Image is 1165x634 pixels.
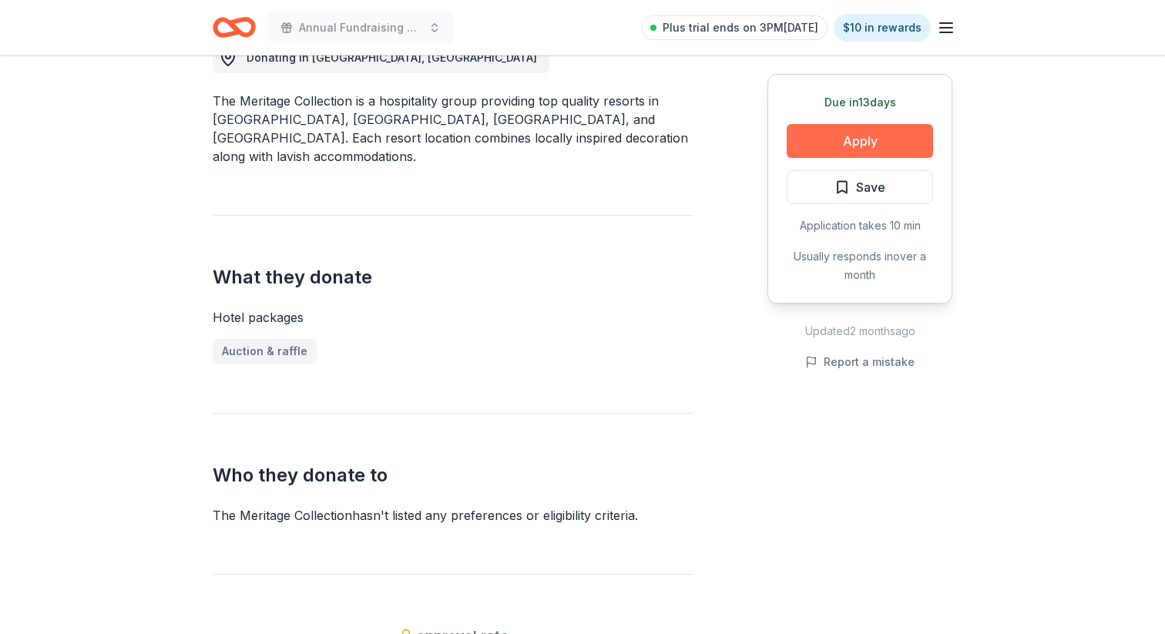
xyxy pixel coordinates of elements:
div: Usually responds in over a month [787,247,933,284]
div: Hotel packages [213,308,693,327]
div: The Meritage Collection is a hospitality group providing top quality resorts in [GEOGRAPHIC_DATA]... [213,92,693,166]
a: $10 in rewards [834,14,931,42]
button: Save [787,170,933,204]
h2: What they donate [213,265,693,290]
button: Report a mistake [805,353,915,371]
div: Due in 13 days [787,93,933,112]
div: The Meritage Collection hasn ' t listed any preferences or eligibility criteria. [213,506,693,525]
span: Save [856,177,885,197]
button: Apply [787,124,933,158]
h2: Who they donate to [213,463,693,488]
span: Annual Fundraising Event, Silent Auction, and Raffle [299,18,422,37]
a: Auction & raffle [213,339,317,364]
button: Annual Fundraising Event, Silent Auction, and Raffle [268,12,453,43]
div: Application takes 10 min [787,216,933,235]
a: Plus trial ends on 3PM[DATE] [641,15,828,40]
div: Updated 2 months ago [767,322,952,340]
span: Plus trial ends on 3PM[DATE] [663,18,818,37]
span: Donating in [GEOGRAPHIC_DATA], [GEOGRAPHIC_DATA] [247,51,537,64]
a: Home [213,9,256,45]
